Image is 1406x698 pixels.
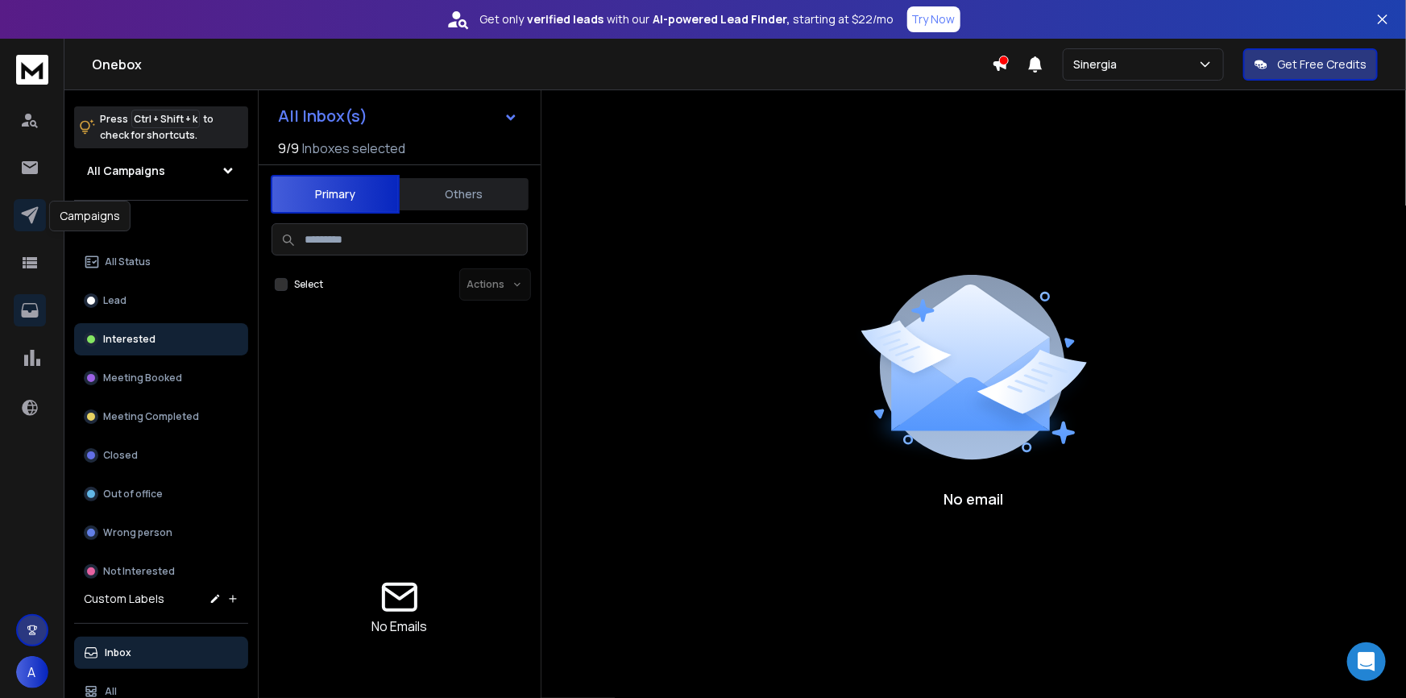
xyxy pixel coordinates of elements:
[103,410,199,423] p: Meeting Completed
[49,201,131,231] div: Campaigns
[105,256,151,268] p: All Status
[74,246,248,278] button: All Status
[265,100,531,132] button: All Inbox(s)
[400,177,529,212] button: Others
[912,11,956,27] p: Try Now
[103,333,156,346] p: Interested
[103,449,138,462] p: Closed
[528,11,604,27] strong: verified leads
[74,478,248,510] button: Out of office
[103,294,126,307] p: Lead
[74,323,248,355] button: Interested
[74,439,248,472] button: Closed
[653,11,790,27] strong: AI-powered Lead Finder,
[103,488,163,501] p: Out of office
[16,656,48,688] button: A
[74,401,248,433] button: Meeting Completed
[74,555,248,588] button: Not Interested
[103,526,172,539] p: Wrong person
[87,163,165,179] h1: All Campaigns
[74,637,248,669] button: Inbox
[271,175,400,214] button: Primary
[92,55,992,74] h1: Onebox
[16,55,48,85] img: logo
[74,517,248,549] button: Wrong person
[944,488,1004,510] p: No email
[302,139,405,158] h3: Inboxes selected
[105,685,117,698] p: All
[131,110,200,128] span: Ctrl + Shift + k
[1073,56,1123,73] p: Sinergia
[294,278,323,291] label: Select
[74,362,248,394] button: Meeting Booked
[103,372,182,384] p: Meeting Booked
[103,565,175,578] p: Not Interested
[74,214,248,236] h3: Filters
[480,11,894,27] p: Get only with our starting at $22/mo
[100,111,214,143] p: Press to check for shortcuts.
[372,617,428,636] p: No Emails
[1243,48,1378,81] button: Get Free Credits
[278,139,299,158] span: 9 / 9
[74,155,248,187] button: All Campaigns
[278,108,367,124] h1: All Inbox(s)
[907,6,960,32] button: Try Now
[1347,642,1386,681] div: Open Intercom Messenger
[105,646,131,659] p: Inbox
[1277,56,1367,73] p: Get Free Credits
[74,285,248,317] button: Lead
[84,591,164,607] h3: Custom Labels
